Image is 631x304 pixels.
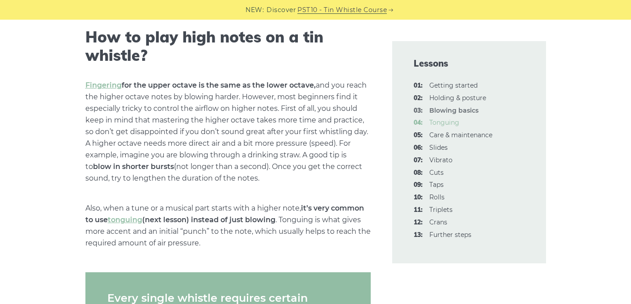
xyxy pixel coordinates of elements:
[85,28,371,65] h2: How to play high notes on a tin whistle?
[414,155,423,166] span: 07:
[414,180,423,190] span: 09:
[414,80,423,91] span: 01:
[85,203,371,249] p: Also, when a tune or a musical part starts with a higher note, . Tonguing is what gives more acce...
[108,215,142,224] a: tonguing
[414,230,423,241] span: 13:
[414,106,423,116] span: 03:
[429,144,448,152] a: 06:Slides
[429,106,479,114] strong: Blowing basics
[414,143,423,153] span: 06:
[85,81,316,89] strong: for the upper octave is the same as the lower octave,
[414,205,423,215] span: 11:
[93,162,174,171] strong: blow in shorter bursts
[85,81,122,89] a: Fingering
[414,130,423,141] span: 05:
[429,94,486,102] a: 02:Holding & posture
[429,181,444,189] a: 09:Taps
[414,57,525,70] span: Lessons
[414,93,423,104] span: 02:
[429,231,471,239] a: 13:Further steps
[429,118,459,127] a: 04:Tonguing
[267,5,296,15] span: Discover
[85,80,371,184] p: and you reach the higher octave notes by blowing harder. However, most beginners find it especial...
[429,156,453,164] a: 07:Vibrato
[429,193,445,201] a: 10:Rolls
[414,168,423,178] span: 08:
[297,5,387,15] a: PST10 - Tin Whistle Course
[429,131,492,139] a: 05:Care & maintenance
[429,218,447,226] a: 12:Crans
[414,118,423,128] span: 04:
[429,81,478,89] a: 01:Getting started
[414,217,423,228] span: 12:
[414,192,423,203] span: 10:
[429,206,453,214] a: 11:Triplets
[429,169,444,177] a: 08:Cuts
[246,5,264,15] span: NEW:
